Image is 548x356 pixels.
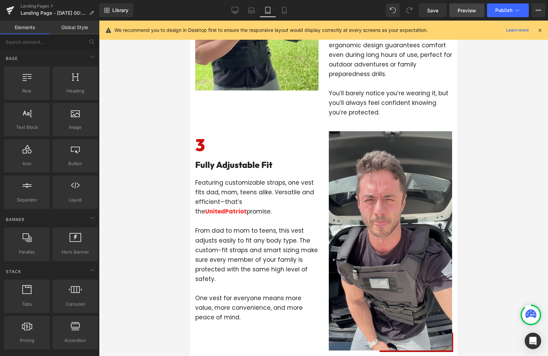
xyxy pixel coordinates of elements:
[6,87,48,95] span: Row
[114,26,428,34] p: We recommend you to design in Desktop first to ensure the responsive layout would display correct...
[386,3,400,17] button: Undo
[6,248,48,256] span: Parallax
[99,3,133,17] a: New Library
[402,3,416,17] button: Redo
[54,87,96,95] span: Heading
[15,187,57,195] span: UnitedPatriot
[5,268,22,275] span: Stack
[427,7,438,14] span: Save
[5,216,25,223] span: Banner
[6,160,48,167] span: Icon
[503,26,532,34] a: Learn more
[139,1,262,58] p: Move freely while staying secure. Its ergonomic design guarantees comfort even during long hours ...
[54,196,96,204] span: Liquid
[5,138,128,150] h2: Fully Adjustable Fit
[458,7,476,14] span: Preview
[54,160,96,167] span: Button
[6,196,48,204] span: Separator
[6,124,48,131] span: Text Block
[54,248,96,256] span: Hero Banner
[276,3,292,17] a: Mobile
[54,124,96,131] span: Image
[54,300,96,308] span: Carousel
[532,3,545,17] button: More
[227,3,243,17] a: Desktop
[21,10,86,16] span: Landing Page - [DATE] 00:50:28
[112,7,128,13] span: Library
[5,205,128,263] p: From dad to mom to teens, this vest adjusts easily to fit any body type. The custom-fit straps an...
[5,55,18,62] span: Base
[6,300,48,308] span: Tabs
[139,68,262,97] p: You’ll barely notice you’re wearing it, but you’ll always feel confident knowing you’re protected.
[487,3,529,17] button: Publish
[5,111,128,138] h6: 3
[54,337,96,344] span: Accordion
[6,337,48,344] span: Pricing
[525,333,541,349] div: Open Intercom Messenger
[50,21,99,34] a: Global Style
[243,3,260,17] a: Laptop
[495,8,512,13] span: Publish
[5,157,128,196] p: Featuring customizable straps, one vest fits dad, mom, teens alike. Versatile and efficient—that’...
[260,3,276,17] a: Tablet
[449,3,484,17] a: Preview
[5,273,128,302] p: One vest for everyone means more value, more convenience, and more peace of mind.
[21,3,99,9] a: Landing Pages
